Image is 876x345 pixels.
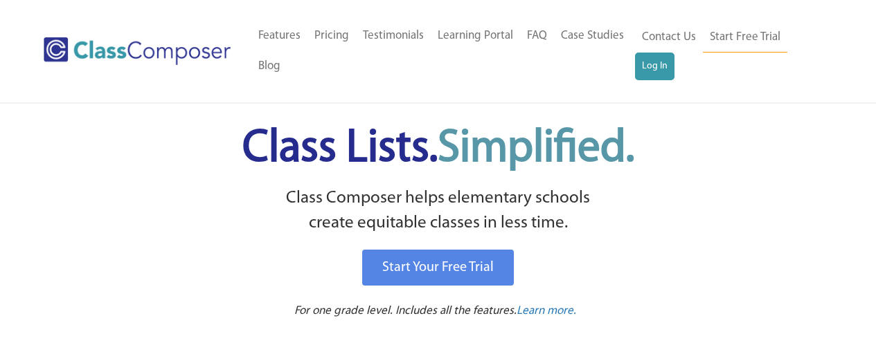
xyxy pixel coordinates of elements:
[517,303,576,320] a: Learn more.
[517,305,576,317] span: Learn more.
[520,21,554,51] a: FAQ
[635,22,703,53] a: Contact Us
[382,261,494,274] span: Start Your Free Trial
[251,51,287,82] a: Blog
[635,53,674,80] a: Log In
[294,305,517,317] span: For one grade level. Includes all the features.
[431,21,520,51] a: Learning Portal
[44,37,231,65] img: Class Composer
[83,186,794,236] p: Class Composer helps elementary schools create equitable classes in less time.
[307,21,356,51] a: Pricing
[635,22,822,80] nav: Header Menu
[362,250,514,286] a: Start Your Free Trial
[251,21,307,51] a: Features
[242,127,634,171] span: Class Lists.
[251,21,635,82] nav: Header Menu
[703,22,787,53] a: Start Free Trial
[438,127,634,171] span: Simplified.
[356,21,431,51] a: Testimonials
[554,21,631,51] a: Case Studies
